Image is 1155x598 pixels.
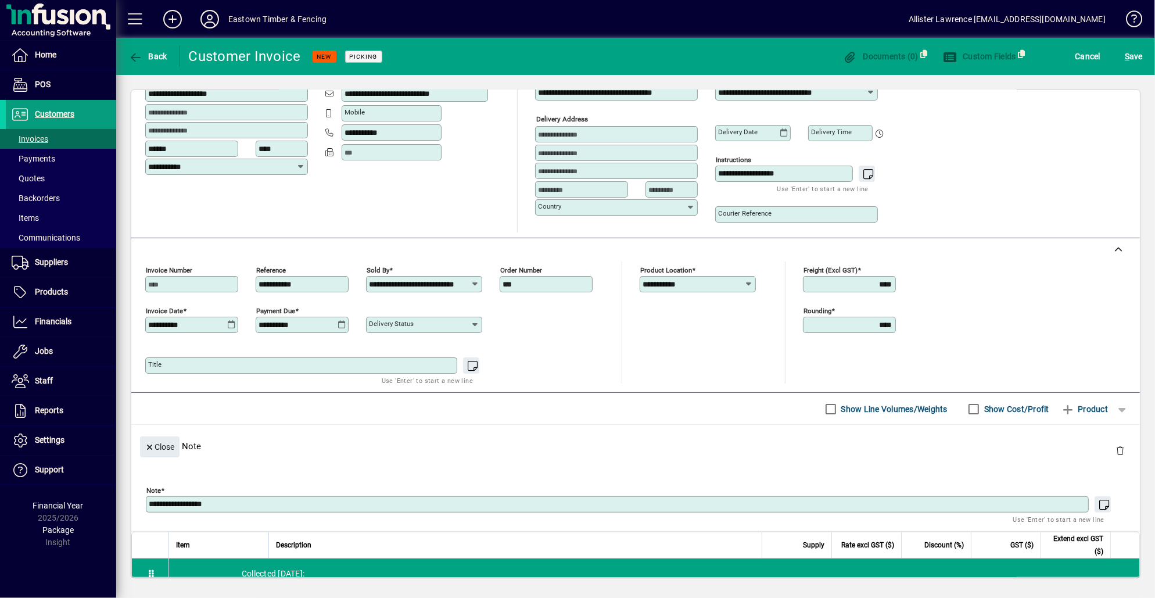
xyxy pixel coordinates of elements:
a: Items [6,208,116,228]
span: NEW [317,53,332,60]
button: Delete [1106,436,1134,464]
span: Home [35,50,56,59]
mat-label: Sold by [367,266,389,274]
a: Support [6,456,116,485]
span: Back [128,52,167,61]
span: Products [35,287,68,296]
a: Settings [6,426,116,455]
mat-label: Courier Reference [718,209,772,217]
mat-label: Freight (excl GST) [804,266,858,274]
span: Invoices [12,134,48,144]
mat-hint: Use 'Enter' to start a new line [1013,513,1104,526]
span: Extend excl GST ($) [1048,532,1103,558]
span: Picking [350,53,378,60]
a: Financials [6,307,116,336]
a: Staff [6,367,116,396]
span: Description [276,539,311,552]
a: Jobs [6,337,116,366]
span: Discount (%) [924,539,964,552]
span: Cancel [1075,47,1101,66]
span: Suppliers [35,257,68,267]
a: Products [6,278,116,307]
button: Profile [191,9,228,30]
a: Payments [6,149,116,169]
mat-label: Reference [256,266,286,274]
a: Knowledge Base [1117,2,1140,40]
mat-label: Delivery date [718,128,758,136]
mat-label: Product location [640,266,692,274]
mat-label: Order number [500,266,542,274]
div: Customer Invoice [189,47,301,66]
span: Close [145,438,175,457]
app-page-header-button: Delete [1106,445,1134,456]
span: S [1125,52,1129,61]
button: Cancel [1072,46,1104,67]
span: GST ($) [1010,539,1034,552]
mat-label: Rounding [804,307,831,315]
a: Home [6,41,116,70]
span: Documents (0) [843,52,919,61]
span: Customers [35,109,74,119]
app-page-header-button: Close [137,441,182,452]
button: Product [1055,399,1114,420]
mat-label: Delivery status [369,320,414,328]
mat-label: Title [148,360,162,368]
span: Supply [803,539,824,552]
span: Payments [12,154,55,163]
span: Product [1061,400,1108,418]
mat-label: Mobile [345,108,365,116]
mat-hint: Use 'Enter' to start a new line [382,374,473,387]
mat-label: Payment due [256,307,295,315]
span: Quotes [12,174,45,183]
mat-label: Invoice number [146,266,192,274]
button: Custom Fields [940,46,1019,67]
button: Back [125,46,170,67]
div: Collected [DATE]: [169,558,1139,589]
span: Custom Fields [943,52,1016,61]
mat-label: Instructions [716,156,751,164]
div: Allister Lawrence [EMAIL_ADDRESS][DOMAIN_NAME] [909,10,1106,28]
button: Close [140,436,180,457]
button: Add [154,9,191,30]
a: Backorders [6,188,116,208]
button: Save [1122,46,1146,67]
mat-label: Delivery time [811,128,852,136]
mat-label: Invoice date [146,307,183,315]
span: POS [35,80,51,89]
mat-label: Note [146,486,161,495]
span: Settings [35,435,64,445]
label: Show Line Volumes/Weights [839,403,948,415]
a: POS [6,70,116,99]
span: Support [35,465,64,474]
span: Items [12,213,39,223]
span: Communications [12,233,80,242]
a: Reports [6,396,116,425]
mat-label: Country [538,202,561,210]
span: Financial Year [33,501,84,510]
app-page-header-button: Back [116,46,180,67]
a: Invoices [6,129,116,149]
span: Backorders [12,194,60,203]
button: Documents (0) [840,46,921,67]
span: Reports [35,406,63,415]
div: Eastown Timber & Fencing [228,10,327,28]
span: ave [1125,47,1143,66]
span: Rate excl GST ($) [841,539,894,552]
a: Suppliers [6,248,116,277]
span: Financials [35,317,71,326]
a: Communications [6,228,116,248]
span: Package [42,525,74,535]
mat-hint: Use 'Enter' to start a new line [777,182,869,195]
a: Quotes [6,169,116,188]
span: Item [176,539,190,552]
label: Show Cost/Profit [982,403,1049,415]
span: Jobs [35,346,53,356]
span: Staff [35,376,53,385]
div: Note [131,425,1140,467]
